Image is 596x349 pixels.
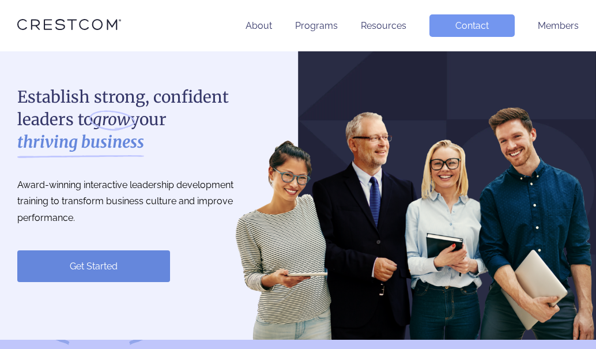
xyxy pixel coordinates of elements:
a: Programs [295,20,338,31]
i: grow [93,108,130,131]
a: Members [538,20,579,31]
a: About [246,20,272,31]
a: Get Started [17,250,170,282]
p: Award-winning interactive leadership development training to transform business culture and impro... [17,177,259,227]
a: Contact [429,14,515,37]
h1: Establish strong, confident leaders to your [17,86,259,154]
a: Resources [361,20,406,31]
strong: thriving business [17,131,144,153]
